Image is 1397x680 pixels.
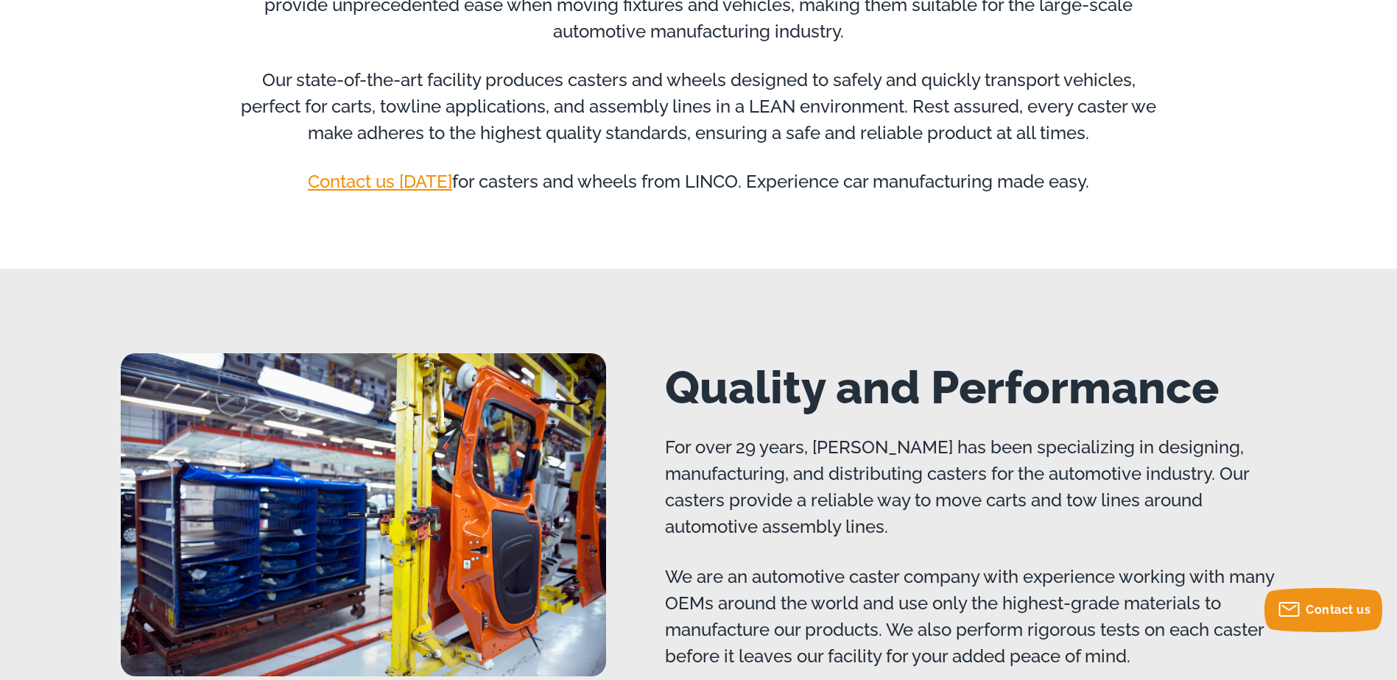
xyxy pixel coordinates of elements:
[239,146,1159,195] p: for casters and wheels from LINCO. Experience car manufacturing made easy.
[665,564,1277,670] p: We are an automotive caster company with experience working with many OEMs around the world and u...
[1264,588,1382,632] button: Contact us
[308,171,452,192] a: Contact us [DATE]
[1306,603,1370,617] span: Contact us
[239,45,1159,146] p: Our state-of-the-art facility produces casters and wheels designed to safely and quickly transpor...
[121,353,606,676] img: the interior of an automobile factory
[665,434,1277,540] p: For over 29 years, [PERSON_NAME] has been specializing in designing, manufacturing, and distribut...
[665,364,1277,411] h2: Quality and Performance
